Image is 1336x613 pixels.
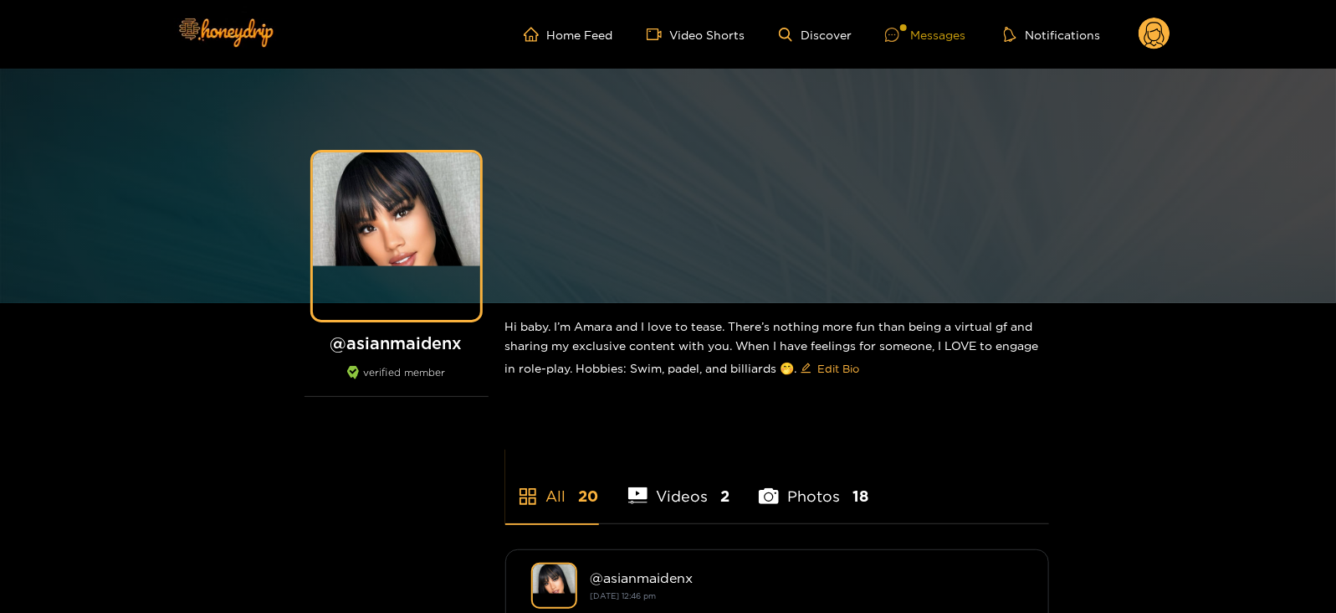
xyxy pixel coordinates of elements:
[524,27,547,42] span: home
[797,355,863,382] button: editEdit Bio
[647,27,670,42] span: video-camera
[801,363,811,375] span: edit
[885,25,965,44] div: Messages
[524,27,613,42] a: Home Feed
[628,448,730,523] li: Videos
[579,486,599,507] span: 20
[591,570,1023,585] div: @ asianmaidenx
[759,448,868,523] li: Photos
[779,28,852,42] a: Discover
[647,27,745,42] a: Video Shorts
[818,360,860,377] span: Edit Bio
[999,26,1105,43] button: Notifications
[852,486,868,507] span: 18
[591,591,657,600] small: [DATE] 12:46 pm
[305,332,489,353] h1: @ asianmaidenx
[505,303,1049,395] div: Hi baby. I’m Amara and I love to tease. There’s nothing more fun than being a virtual gf and shar...
[305,366,489,397] div: verified member
[531,563,577,609] img: asianmaidenx
[720,486,729,507] span: 2
[505,448,599,523] li: All
[518,487,538,507] span: appstore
